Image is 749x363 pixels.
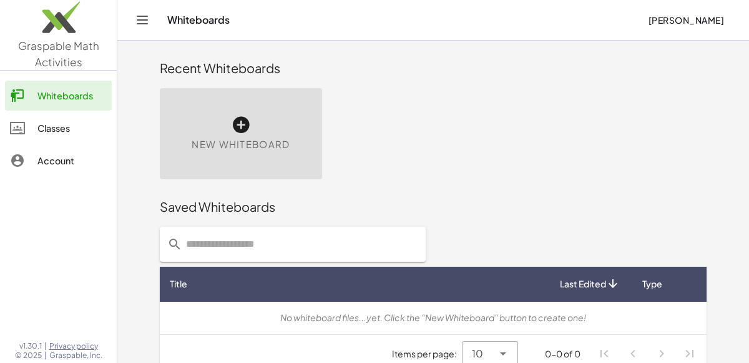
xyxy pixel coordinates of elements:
[37,153,107,168] div: Account
[545,347,580,361] div: 0-0 of 0
[167,237,182,252] i: prepended action
[19,341,42,351] span: v1.30.1
[44,351,47,361] span: |
[638,9,734,31] button: [PERSON_NAME]
[44,341,47,351] span: |
[392,347,462,361] span: Items per page:
[472,346,483,361] span: 10
[49,341,102,351] a: Privacy policy
[170,311,697,324] div: No whiteboard files...yet. Click the "New Whiteboard" button to create one!
[15,351,42,361] span: © 2025
[160,59,707,77] div: Recent Whiteboards
[560,277,606,291] span: Last Edited
[49,351,102,361] span: Graspable, Inc.
[648,14,724,26] span: [PERSON_NAME]
[192,137,290,152] span: New Whiteboard
[5,146,112,176] a: Account
[5,81,112,111] a: Whiteboards
[37,88,107,103] div: Whiteboards
[18,39,99,69] span: Graspable Math Activities
[37,121,107,136] div: Classes
[170,277,187,291] span: Title
[642,277,662,291] span: Type
[5,113,112,143] a: Classes
[132,10,152,30] button: Toggle navigation
[160,198,707,216] div: Saved Whiteboards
